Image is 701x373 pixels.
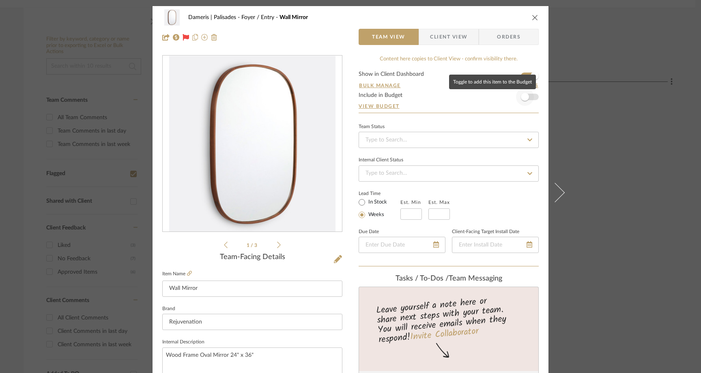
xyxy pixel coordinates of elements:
span: Client View [430,29,467,45]
div: 0 [163,56,342,232]
span: Team View [372,29,405,45]
input: Type to Search… [359,132,539,148]
img: 948297fc-87a4-4aa1-8e7f-d6f9567623fb_48x40.jpg [162,9,182,26]
span: Dameris | Palisades [188,15,241,20]
img: 948297fc-87a4-4aa1-8e7f-d6f9567623fb_436x436.jpg [169,56,336,232]
label: Item Name [162,270,192,277]
label: Est. Max [428,199,450,205]
div: Internal Client Status [359,158,403,162]
input: Enter Due Date [359,237,445,253]
a: View Budget [359,103,539,109]
input: Enter Brand [162,314,342,330]
div: Leave yourself a note here or share next steps with your team. You will receive emails when they ... [358,292,540,347]
span: Foyer / Entry [241,15,280,20]
span: / [251,243,254,248]
label: Internal Description [162,340,204,344]
div: Content here copies to Client View - confirm visibility there. [359,55,539,63]
mat-radio-group: Select item type [359,197,400,220]
div: Team Status [359,125,385,129]
label: In Stock [367,199,387,206]
span: 3 [254,243,258,248]
div: team Messaging [359,274,539,283]
button: Dashboard Settings [472,82,539,89]
span: 1 [247,243,251,248]
span: Wall Mirror [280,15,308,20]
a: Invite Collaborator [410,324,479,345]
span: Orders [488,29,529,45]
span: Tasks / To-Dos / [396,275,449,282]
label: Lead Time [359,190,400,197]
label: Est. Min [400,199,421,205]
label: Weeks [367,211,384,219]
label: Due Date [359,230,379,234]
div: Team-Facing Details [162,253,342,262]
label: Client-Facing Target Install Date [452,230,519,234]
button: close [531,14,539,21]
input: Type to Search… [359,165,539,182]
label: Brand [162,307,175,311]
button: Bulk Manage [359,82,401,89]
input: Enter Item Name [162,281,342,297]
input: Enter Install Date [452,237,539,253]
img: Remove from project [211,34,217,41]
